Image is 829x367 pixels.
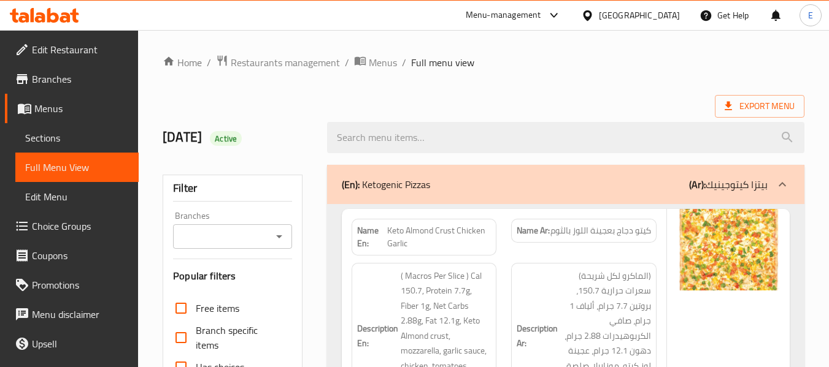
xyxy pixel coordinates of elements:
[34,101,129,116] span: Menus
[689,177,768,192] p: بيتزا كيتوجينيك
[25,131,129,145] span: Sections
[15,153,139,182] a: Full Menu View
[210,133,242,145] span: Active
[163,55,804,70] nav: breadcrumb
[5,64,139,94] a: Branches
[345,55,349,70] li: /
[271,228,288,245] button: Open
[5,270,139,300] a: Promotions
[354,55,397,70] a: Menus
[715,95,804,118] span: Export Menu
[15,123,139,153] a: Sections
[32,219,129,233] span: Choice Groups
[5,329,139,358] a: Upsell
[196,301,239,316] span: Free items
[466,8,541,23] div: Menu-management
[342,175,360,194] b: (En):
[231,55,340,70] span: Restaurants management
[550,224,651,237] span: كيتو دجاج بعجينة اللوز بالثوم
[173,175,291,202] div: Filter
[357,321,398,351] strong: Description En:
[342,177,430,192] p: Ketogenic Pizzas
[411,55,474,70] span: Full menu view
[207,55,211,70] li: /
[387,224,491,250] span: Keto Almond Crust Chicken Garlic
[5,94,139,123] a: Menus
[517,224,550,237] strong: Name Ar:
[25,160,129,175] span: Full Menu View
[5,35,139,64] a: Edit Restaurant
[369,55,397,70] span: Menus
[32,72,129,86] span: Branches
[725,99,795,114] span: Export Menu
[216,55,340,70] a: Restaurants management
[196,323,282,352] span: Branch specific items
[210,131,242,146] div: Active
[15,182,139,211] a: Edit Menu
[163,128,312,146] h2: [DATE]
[5,241,139,270] a: Coupons
[327,165,804,204] div: (En): Ketogenic Pizzas(Ar):بيتزا كيتوجينيك
[32,42,129,57] span: Edit Restaurant
[667,209,790,290] img: Keto_Almond_Crust_Chicken638951012042676708.jpg
[402,55,406,70] li: /
[32,336,129,351] span: Upsell
[5,300,139,329] a: Menu disclaimer
[32,248,129,263] span: Coupons
[5,211,139,241] a: Choice Groups
[32,307,129,322] span: Menu disclaimer
[357,224,387,250] strong: Name En:
[689,175,706,194] b: (Ar):
[32,278,129,292] span: Promotions
[808,9,813,22] span: E
[517,321,558,351] strong: Description Ar:
[599,9,680,22] div: [GEOGRAPHIC_DATA]
[173,269,291,283] h3: Popular filters
[327,122,804,153] input: search
[163,55,202,70] a: Home
[25,189,129,204] span: Edit Menu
